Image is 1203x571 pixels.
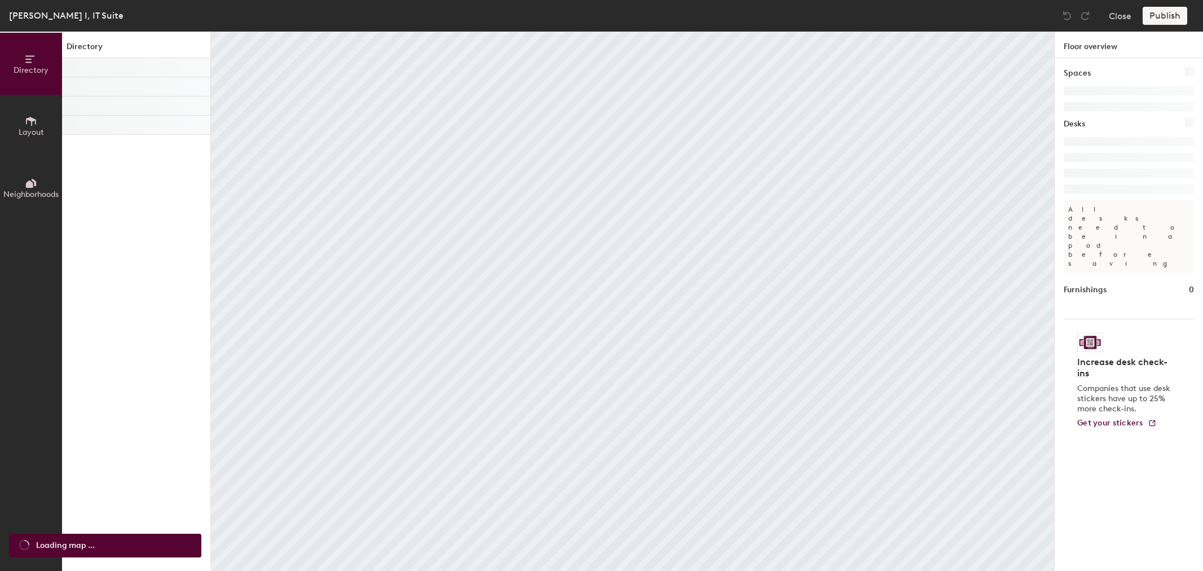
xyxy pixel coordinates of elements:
span: Layout [19,128,44,137]
p: Companies that use desk stickers have up to 25% more check-ins. [1077,384,1174,414]
img: Undo [1061,10,1073,21]
div: [PERSON_NAME] I, IT Suite [9,8,124,23]
img: Sticker logo [1077,333,1103,352]
a: Get your stickers [1077,419,1157,428]
span: Get your stickers [1077,418,1143,428]
h4: Increase desk check-ins [1077,357,1174,379]
h1: Floor overview [1055,32,1203,58]
img: Redo [1079,10,1091,21]
h1: 0 [1189,284,1194,296]
h1: Desks [1064,118,1085,130]
span: Directory [14,65,49,75]
span: Loading map ... [36,539,95,552]
h1: Spaces [1064,67,1091,80]
h1: Directory [62,41,210,58]
h1: Furnishings [1064,284,1107,296]
button: Close [1109,7,1131,25]
canvas: Map [211,32,1054,571]
span: Neighborhoods [3,190,59,199]
p: All desks need to be in a pod before saving [1064,200,1194,273]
